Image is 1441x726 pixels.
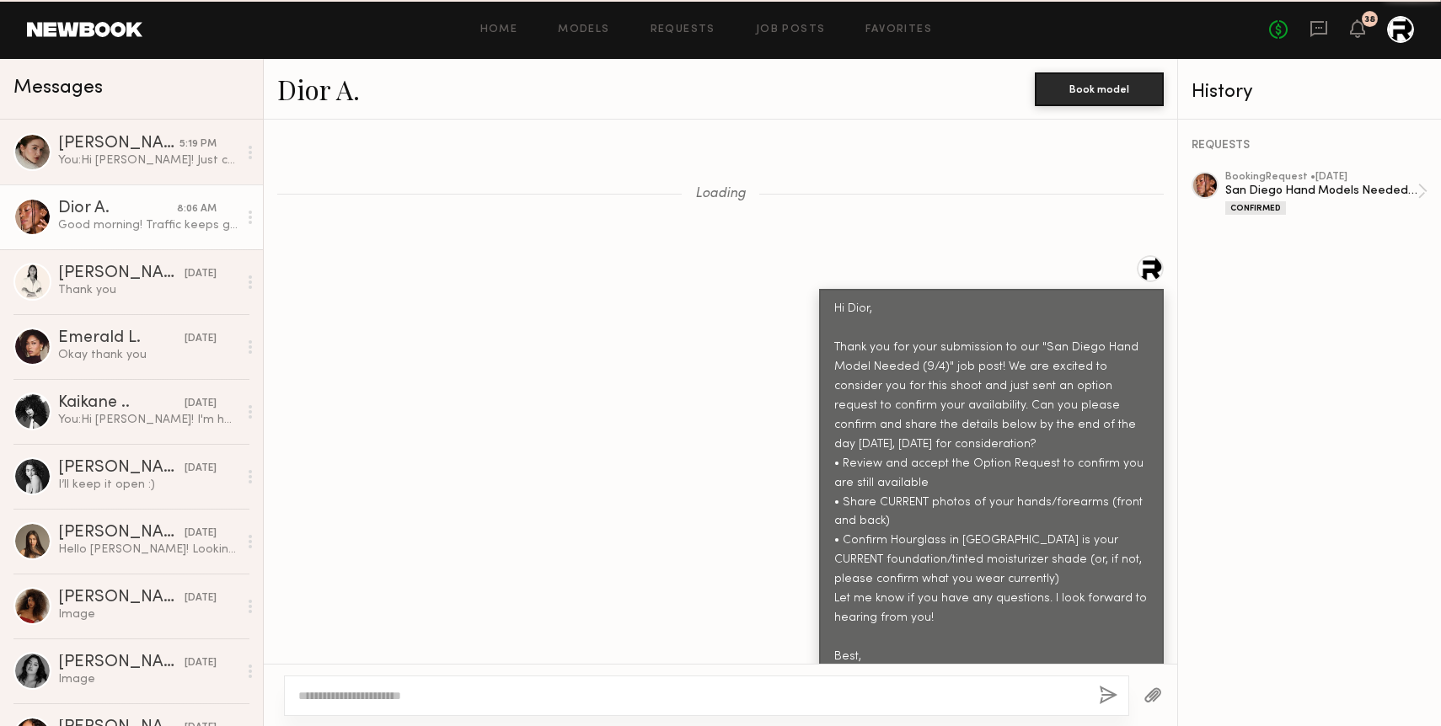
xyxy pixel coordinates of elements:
[58,347,238,363] div: Okay thank you
[185,461,217,477] div: [DATE]
[558,24,609,35] a: Models
[58,217,238,233] div: Good morning! Traffic keeps growing & growing! I left at 645 & it said I would get there at 937 ....
[277,71,360,107] a: Dior A.
[756,24,826,35] a: Job Posts
[1225,201,1286,215] div: Confirmed
[1035,72,1164,106] button: Book model
[177,201,217,217] div: 8:06 AM
[1364,15,1375,24] div: 38
[58,152,238,168] div: You: Hi [PERSON_NAME]! Just checking in to make sure your coffee and lunch orders are in before 9...
[185,266,217,282] div: [DATE]
[58,654,185,671] div: [PERSON_NAME]
[1035,81,1164,95] a: Book model
[1225,172,1428,215] a: bookingRequest •[DATE]San Diego Hand Models Needed (9/4)Confirmed
[58,525,185,542] div: [PERSON_NAME]
[1225,183,1417,199] div: San Diego Hand Models Needed (9/4)
[179,136,217,152] div: 5:19 PM
[58,477,238,493] div: I’ll keep it open :)
[58,606,238,622] div: Image
[865,24,932,35] a: Favorites
[185,331,217,347] div: [DATE]
[58,330,185,347] div: Emerald L.
[58,671,238,687] div: Image
[651,24,715,35] a: Requests
[185,655,217,671] div: [DATE]
[1225,172,1417,183] div: booking Request • [DATE]
[834,300,1149,706] div: Hi Dior, Thank you for your submission to our "San Diego Hand Model Needed (9/4)" job post! We ar...
[480,24,518,35] a: Home
[58,412,238,428] div: You: Hi [PERSON_NAME]! I'm happy to share our call sheet for the shoot [DATE][DATE] attached. Thi...
[1192,83,1428,102] div: History
[1192,140,1428,152] div: REQUESTS
[58,542,238,558] div: Hello [PERSON_NAME]! Looking forward to hearing back from you [EMAIL_ADDRESS][DOMAIN_NAME] Thanks 🙏🏼
[58,590,185,606] div: [PERSON_NAME]
[58,460,185,477] div: [PERSON_NAME]
[13,78,103,98] span: Messages
[185,526,217,542] div: [DATE]
[695,187,746,201] span: Loading
[58,200,177,217] div: Dior A.
[58,136,179,152] div: [PERSON_NAME]
[185,590,217,606] div: [DATE]
[58,265,185,282] div: [PERSON_NAME]
[58,395,185,412] div: Kaikane ..
[58,282,238,298] div: Thank you
[185,396,217,412] div: [DATE]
